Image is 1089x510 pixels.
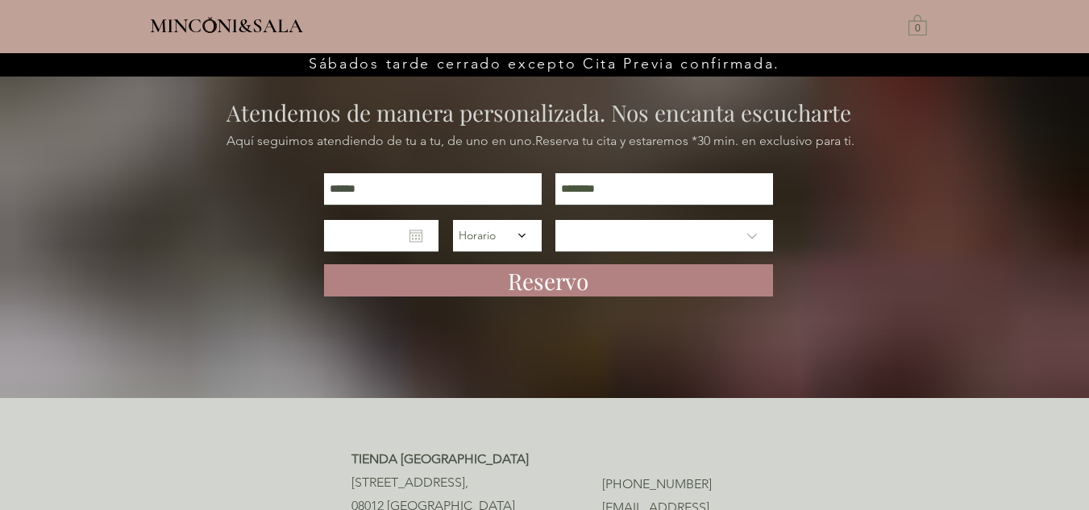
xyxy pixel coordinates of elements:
[508,265,588,296] span: Reservo
[150,10,303,37] a: MINCONI&SALA
[535,133,854,148] span: Reserva tu cita y estaremos *30 min. en exclusivo para ti.
[150,14,303,38] span: MINCONI&SALA
[908,14,927,35] a: Carrito con 0 ítems
[309,55,780,73] span: Sábados tarde cerrado excepto Cita Previa confirmada.
[409,230,422,243] button: Abrir calendario
[602,476,712,491] a: [PHONE_NUMBER]
[351,451,529,466] span: TIENDA [GEOGRAPHIC_DATA]
[227,133,535,148] span: Aquí seguimos atendiendo de tu a tu, de uno en uno.
[227,97,851,127] span: Atendemos de manera personalizada. Nos encanta escucharte
[351,475,468,490] span: [STREET_ADDRESS],
[915,23,921,35] text: 0
[324,264,773,296] button: Reservo
[203,17,217,33] img: Minconi Sala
